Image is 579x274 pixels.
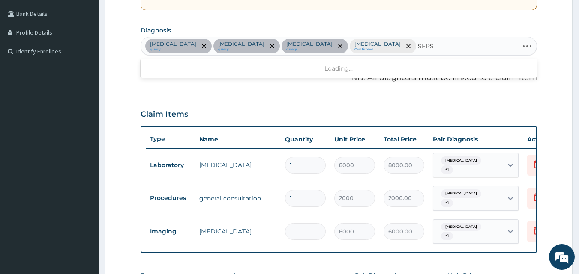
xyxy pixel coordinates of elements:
[441,232,453,240] span: + 1
[195,156,281,174] td: [MEDICAL_DATA]
[281,131,330,148] th: Quantity
[336,42,344,50] span: remove selection option
[379,131,429,148] th: Total Price
[441,156,481,165] span: [MEDICAL_DATA]
[268,42,276,50] span: remove selection option
[146,157,195,173] td: Laboratory
[146,131,195,147] th: Type
[146,224,195,239] td: Imaging
[141,4,161,25] div: Minimize live chat window
[441,223,481,231] span: [MEDICAL_DATA]
[218,47,264,52] small: query
[146,190,195,206] td: Procedures
[441,165,453,174] span: + 1
[218,41,264,47] p: [MEDICAL_DATA]
[195,223,281,240] td: [MEDICAL_DATA]
[286,41,333,47] p: [MEDICAL_DATA]
[354,47,401,52] small: Confirmed
[429,131,523,148] th: Pair Diagnosis
[200,42,208,50] span: remove selection option
[141,61,537,76] div: Loading...
[441,189,481,198] span: [MEDICAL_DATA]
[141,26,171,35] label: Diagnosis
[195,190,281,207] td: general consultation
[405,42,412,50] span: remove selection option
[150,47,196,52] small: query
[150,41,196,47] p: [MEDICAL_DATA]
[16,43,35,64] img: d_794563401_company_1708531726252_794563401
[141,110,188,119] h3: Claim Items
[286,47,333,52] small: query
[50,82,118,169] span: We're online!
[195,131,281,148] th: Name
[45,48,144,59] div: Chat with us now
[523,131,566,148] th: Actions
[441,199,453,207] span: + 1
[330,131,379,148] th: Unit Price
[4,183,163,213] textarea: Type your message and hit 'Enter'
[354,41,401,47] p: [MEDICAL_DATA]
